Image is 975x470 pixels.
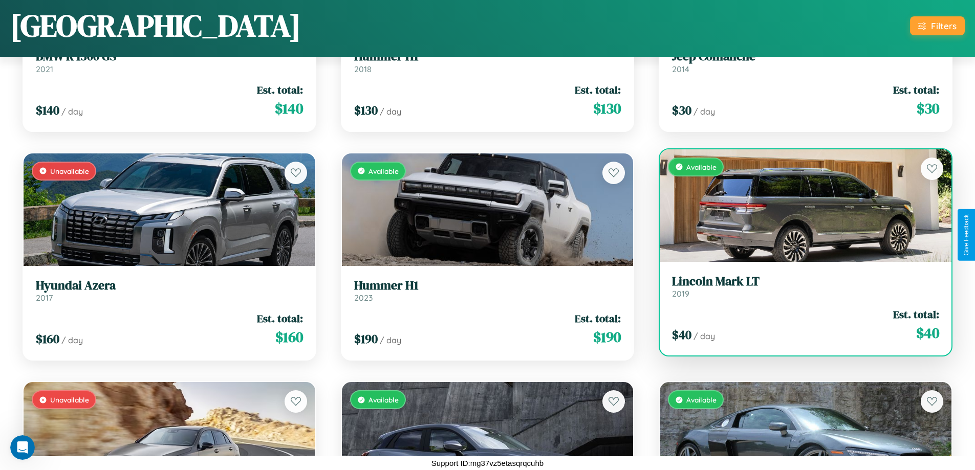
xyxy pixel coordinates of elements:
span: $ 140 [36,102,59,119]
button: Filters [910,16,965,35]
a: Hummer H12018 [354,49,621,74]
h3: Hummer H1 [354,49,621,64]
iframe: Intercom live chat [10,435,35,460]
span: Unavailable [50,395,89,404]
span: / day [380,106,401,117]
span: Est. total: [257,82,303,97]
span: $ 190 [593,327,621,347]
span: $ 30 [672,102,691,119]
span: $ 130 [354,102,378,119]
span: 2018 [354,64,372,74]
span: $ 160 [275,327,303,347]
span: 2014 [672,64,689,74]
p: Support ID: mg37vz5etasqrqcuhb [431,456,544,470]
span: $ 160 [36,330,59,347]
span: Est. total: [893,307,939,322]
span: 2023 [354,293,373,303]
span: 2017 [36,293,53,303]
span: / day [61,335,83,345]
span: $ 30 [917,98,939,119]
span: Unavailable [50,167,89,175]
span: / day [61,106,83,117]
span: Est. total: [893,82,939,97]
span: Est. total: [575,82,621,97]
h3: Jeep Comanche [672,49,939,64]
a: Lincoln Mark LT2019 [672,274,939,299]
span: $ 140 [275,98,303,119]
span: $ 130 [593,98,621,119]
div: Give Feedback [963,214,970,256]
span: Available [686,163,717,171]
a: Hyundai Azera2017 [36,278,303,303]
h3: Hyundai Azera [36,278,303,293]
span: Available [369,395,399,404]
span: $ 190 [354,330,378,347]
h3: Hummer H1 [354,278,621,293]
span: / day [694,331,715,341]
span: Est. total: [257,311,303,326]
span: 2021 [36,64,53,74]
span: $ 40 [916,323,939,343]
h3: Lincoln Mark LT [672,274,939,289]
span: Est. total: [575,311,621,326]
span: Available [686,395,717,404]
span: $ 40 [672,326,691,343]
span: Available [369,167,399,175]
a: Jeep Comanche2014 [672,49,939,74]
h3: BMW R 1300 GS [36,49,303,64]
span: / day [380,335,401,345]
a: BMW R 1300 GS2021 [36,49,303,74]
h1: [GEOGRAPHIC_DATA] [10,5,301,47]
a: Hummer H12023 [354,278,621,303]
span: / day [694,106,715,117]
div: Filters [931,20,957,31]
span: 2019 [672,288,689,299]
